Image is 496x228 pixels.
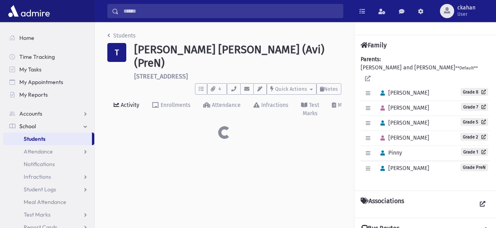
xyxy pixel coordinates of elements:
[475,197,490,211] a: View all Associations
[457,11,475,17] span: User
[24,135,45,142] span: Students
[19,91,48,98] span: My Reports
[3,107,94,120] a: Accounts
[460,88,488,96] a: Grade 8
[3,88,94,101] a: My Reports
[303,102,319,117] div: Test Marks
[377,90,429,96] span: [PERSON_NAME]
[377,135,429,141] span: [PERSON_NAME]
[19,78,63,86] span: My Appointments
[377,120,429,126] span: [PERSON_NAME]
[3,133,92,145] a: Students
[326,95,359,125] a: Marks
[3,63,94,76] a: My Tasks
[295,95,326,125] a: Test Marks
[119,4,343,18] input: Search
[324,86,338,92] span: Notes
[19,34,34,41] span: Home
[3,208,94,221] a: Test Marks
[107,32,136,43] nav: breadcrumb
[134,73,341,80] h6: [STREET_ADDRESS]
[460,164,488,171] span: Grade PreN
[377,150,402,156] span: Pinny
[361,55,490,184] div: [PERSON_NAME] and [PERSON_NAME]
[267,83,316,95] button: Quick Actions
[197,95,247,125] a: Attendance
[3,120,94,133] a: School
[247,95,295,125] a: Infractions
[107,43,126,62] div: T
[461,103,488,111] a: Grade 7
[119,102,139,108] div: Activity
[336,102,353,108] div: Marks
[159,102,191,108] div: Enrollments
[361,56,381,63] b: Parents:
[377,165,429,172] span: [PERSON_NAME]
[24,186,56,193] span: Student Logs
[19,66,41,73] span: My Tasks
[275,86,307,92] span: Quick Actions
[3,76,94,88] a: My Appointments
[19,110,42,117] span: Accounts
[19,123,36,130] span: School
[107,32,136,39] a: Students
[3,158,94,170] a: Notifications
[260,102,288,108] div: Infractions
[210,102,241,108] div: Attendance
[3,145,94,158] a: Attendance
[24,211,51,218] span: Test Marks
[146,95,197,125] a: Enrollments
[460,133,488,141] a: Grade 2
[24,148,53,155] span: Attendance
[460,118,488,126] a: Grade 5
[316,83,341,95] button: Notes
[107,95,146,125] a: Activity
[457,5,475,11] span: ckahan
[377,105,429,111] span: [PERSON_NAME]
[24,198,66,206] span: Meal Attendance
[3,170,94,183] a: Infractions
[3,32,94,44] a: Home
[24,161,55,168] span: Notifications
[24,173,51,180] span: Infractions
[461,148,488,156] a: Grade 1
[3,196,94,208] a: Meal Attendance
[6,3,52,19] img: AdmirePro
[361,41,387,49] h4: Family
[216,86,223,93] span: 4
[19,53,55,60] span: Time Tracking
[361,197,404,211] h4: Associations
[3,50,94,63] a: Time Tracking
[3,183,94,196] a: Student Logs
[134,43,341,69] h1: [PERSON_NAME] [PERSON_NAME] (Avi) (PreN)
[207,83,227,95] button: 4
